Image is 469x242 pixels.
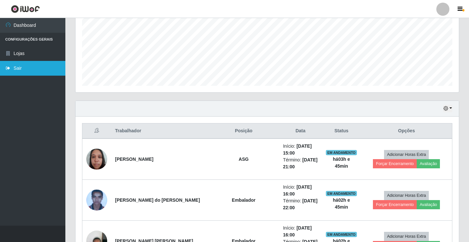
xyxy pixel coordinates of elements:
[333,197,350,210] strong: há 02 h e 45 min
[283,225,318,238] li: Início:
[326,150,357,155] span: EM ANDAMENTO
[279,123,322,139] th: Data
[232,197,255,203] strong: Embalador
[373,159,417,168] button: Forçar Encerramento
[417,159,440,168] button: Avaliação
[326,232,357,237] span: EM ANDAMENTO
[283,184,318,197] li: Início:
[361,123,452,139] th: Opções
[333,157,350,169] strong: há 03 h e 45 min
[115,197,200,203] strong: [PERSON_NAME] do [PERSON_NAME]
[283,157,318,170] li: Término:
[384,191,429,200] button: Adicionar Horas Extra
[86,145,107,173] img: 1740415667017.jpeg
[384,232,429,241] button: Adicionar Horas Extra
[283,143,318,157] li: Início:
[417,200,440,209] button: Avaliação
[283,225,312,237] time: [DATE] 16:00
[115,157,153,162] strong: [PERSON_NAME]
[86,187,107,214] img: 1673386012464.jpeg
[283,197,318,211] li: Término:
[322,123,361,139] th: Status
[283,143,312,156] time: [DATE] 15:00
[11,5,40,13] img: CoreUI Logo
[326,191,357,196] span: EM ANDAMENTO
[111,123,208,139] th: Trabalhador
[283,184,312,196] time: [DATE] 16:00
[373,200,417,209] button: Forçar Encerramento
[208,123,279,139] th: Posição
[239,157,248,162] strong: ASG
[384,150,429,159] button: Adicionar Horas Extra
